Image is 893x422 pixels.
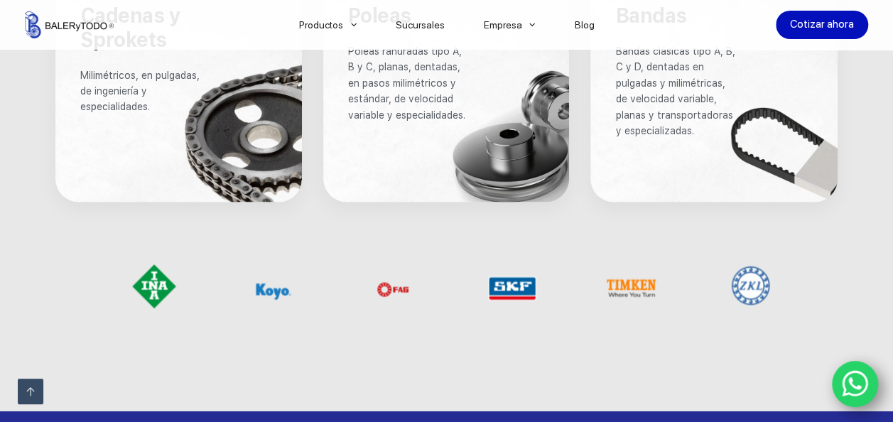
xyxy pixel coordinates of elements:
[18,379,43,404] a: Ir arriba
[776,11,868,39] a: Cotizar ahora
[80,69,202,112] span: Milimétricos, en pulgadas, de ingeniería y especialidades.
[25,11,114,38] img: Balerytodo
[832,361,879,408] a: WhatsApp
[348,45,465,120] span: Poleas ranuradas tipo A, B y C, planas, dentadas, en pasos milimétricos y estándar, de velocidad ...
